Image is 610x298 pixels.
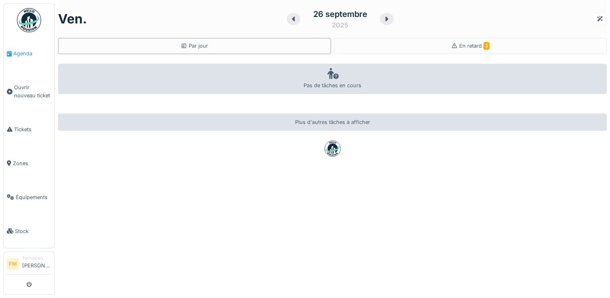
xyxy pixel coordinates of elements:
a: Tickets [4,112,54,146]
span: 3 [483,42,489,50]
a: Stock [4,214,54,248]
span: Zones [13,159,51,167]
div: Pas de tâches en cours [58,64,607,94]
div: Plus d'autres tâches à afficher [58,113,607,131]
span: En retard [459,43,489,49]
h1: ven. [58,11,87,27]
a: Agenda [4,37,54,71]
div: 2025 [332,20,348,30]
a: Ouvrir nouveau ticket [4,71,54,112]
div: Par jour [181,42,208,50]
a: Équipements [4,180,54,214]
span: Ouvrir nouveau ticket [14,84,51,99]
span: Équipements [16,193,51,201]
li: [PERSON_NAME] [22,255,51,273]
span: Agenda [13,50,51,57]
span: Stock [15,227,51,235]
a: FM Technicien[PERSON_NAME] [7,255,51,275]
a: Zones [4,146,54,180]
div: 26 septembre [313,8,367,20]
img: badge-BVDL4wpA.svg [325,141,341,157]
span: Tickets [14,126,51,133]
img: Badge_color-CXgf-gQk.svg [17,8,41,32]
li: FM [7,258,19,270]
div: Technicien [22,255,51,261]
